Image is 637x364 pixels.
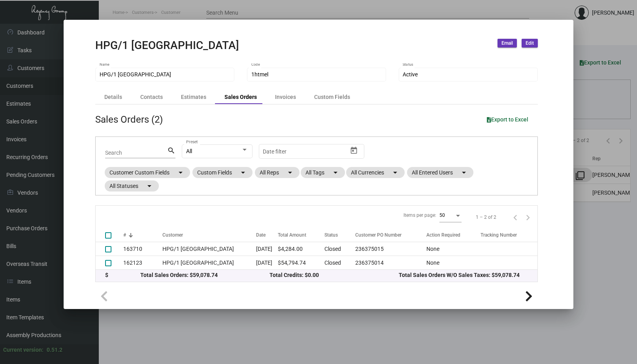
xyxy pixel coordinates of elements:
mat-select: Items per page: [439,213,462,218]
span: Export to Excel [487,116,528,123]
button: Next page [522,211,534,224]
span: All [186,148,192,154]
div: Total Amount [278,231,306,239]
div: Total Amount [278,231,324,239]
button: Edit [522,39,538,47]
div: 1 – 2 of 2 [476,214,496,221]
mat-icon: arrow_drop_down [176,168,185,177]
mat-icon: search [167,146,175,155]
div: 0.51.2 [47,346,62,354]
td: None [426,256,480,270]
div: Sales Orders [224,93,257,101]
div: Date [256,231,278,239]
div: Details [104,93,122,101]
div: Action Required [426,231,460,239]
td: Closed [324,256,351,270]
mat-icon: arrow_drop_down [238,168,248,177]
button: Email [498,39,517,47]
div: Status [324,231,338,239]
td: 236375014 [351,256,426,270]
div: Estimates [181,93,206,101]
td: HPG/1 [GEOGRAPHIC_DATA] [162,242,256,256]
td: 162123 [123,256,162,270]
td: None [426,242,480,256]
mat-chip: Customer Custom Fields [105,167,190,178]
span: Edit [526,40,534,47]
button: Open calendar [348,144,360,157]
button: Previous page [509,211,522,224]
div: Customer [162,231,256,239]
span: Active [403,71,418,78]
td: $54,794.74 [278,256,324,270]
div: Date [256,231,266,239]
div: Status [324,231,351,239]
span: 50 [439,212,445,218]
mat-icon: arrow_drop_down [145,181,154,191]
div: Total Sales Orders: $59,078.74 [140,271,269,279]
div: Total Credits: $0.00 [269,271,399,279]
div: # [123,231,162,239]
input: End date [294,148,335,155]
div: Action Required [426,231,480,239]
td: [DATE] [256,242,278,256]
mat-chip: All Currencies [346,167,405,178]
div: Customer PO Number [355,231,401,239]
td: [DATE] [256,256,278,270]
mat-icon: arrow_drop_down [331,168,340,177]
td: Closed [324,242,351,256]
td: 163710 [123,242,162,256]
mat-chip: All Statuses [105,180,159,191]
td: 236375015 [351,242,426,256]
mat-icon: arrow_drop_down [459,168,469,177]
mat-icon: arrow_drop_down [390,168,400,177]
div: Items per page: [403,212,436,219]
div: Contacts [140,93,163,101]
div: Customer [162,231,183,239]
div: Invoices [275,93,296,101]
div: Sales Orders (2) [95,112,163,127]
div: Customer PO Number [355,231,426,239]
div: Total Sales Orders W/O Sales Taxes: $59,078.74 [399,271,528,279]
h2: HPG/1 [GEOGRAPHIC_DATA] [95,39,239,52]
mat-chip: Custom Fields [192,167,253,178]
button: Export to Excel [481,112,535,127]
td: $4,284.00 [278,242,324,256]
span: Email [501,40,513,47]
div: Tracking Number [481,231,537,239]
mat-icon: arrow_drop_down [285,168,295,177]
div: Tracking Number [481,231,517,239]
div: Current version: [3,346,43,354]
mat-chip: All Reps [255,167,300,178]
div: # [123,231,126,239]
mat-chip: All Entered Users [407,167,473,178]
input: Start date [263,148,287,155]
div: $ [105,271,140,279]
td: HPG/1 [GEOGRAPHIC_DATA] [162,256,256,270]
div: Custom Fields [314,93,350,101]
mat-chip: All Tags [301,167,345,178]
